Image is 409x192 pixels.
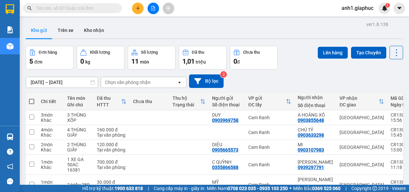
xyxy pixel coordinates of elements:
span: caret-down [396,5,402,11]
div: [GEOGRAPHIC_DATA] [340,115,384,120]
div: Khối lượng [90,50,110,55]
div: 0903855648 [298,118,324,123]
div: Người gửi [212,96,242,101]
div: MỸ [212,179,242,185]
strong: 0369 525 060 [312,186,341,191]
span: 5 [29,57,33,65]
button: Kho gửi [26,22,52,38]
div: Cam Ranh [248,182,291,187]
span: đơn [34,59,42,65]
div: Số điện thoại [298,103,333,108]
span: | [345,185,346,192]
span: ... [298,182,302,187]
div: 3 THÙNG XỐP [67,112,90,123]
div: Khác [41,118,61,123]
svg: open [177,80,182,85]
button: Đã thu1,01 triệu [179,46,227,69]
div: DIỆU [212,142,242,147]
button: aim [163,3,174,14]
div: VP gửi [248,96,286,101]
img: logo-vxr [6,4,14,14]
div: HTTT [97,102,121,107]
div: TRỊNH ĐỨC KHƯƠNG [298,177,333,187]
div: ĐC giao [340,102,379,107]
input: Tìm tên, số ĐT hoặc mã đơn [36,5,114,12]
button: file-add [148,3,159,14]
span: plus [136,6,140,11]
span: 0 [80,57,84,65]
div: Người nhận [298,95,333,100]
img: icon-new-feature [382,5,388,11]
button: caret-down [394,3,405,14]
div: Khác [41,147,61,152]
span: question-circle [7,149,13,155]
div: 30.000 đ [97,179,126,185]
div: ĐC lấy [248,102,286,107]
img: solution-icon [7,26,14,33]
span: triệu [196,59,206,65]
button: plus [132,3,144,14]
span: file-add [151,6,155,11]
div: A HOÀNG XÔ [298,112,333,118]
div: ver 1.8.138 [366,21,388,28]
div: Thu hộ [173,96,200,101]
button: Số lượng11món [128,46,176,69]
div: Khác [41,185,61,190]
div: Đã thu [192,50,204,55]
span: Hỗ trợ kỹ thuật: [82,185,143,192]
div: Tại văn phòng [97,147,126,152]
div: Tại văn phòng [97,165,126,170]
div: 2 món [41,142,61,147]
button: Trên xe [52,22,79,38]
div: [GEOGRAPHIC_DATA] [340,145,384,150]
div: 3 món [41,112,61,118]
img: warehouse-icon [7,43,14,50]
div: Cam Ranh [248,145,291,150]
div: Cam Ranh [248,162,291,167]
div: 120.000 đ [97,142,126,147]
button: Lên hàng [318,47,348,59]
div: 4 món [41,127,61,132]
span: search [27,6,32,11]
div: Chưa thu [243,50,260,55]
sup: 2 [220,71,227,78]
div: 2 triệu 280 [67,182,90,187]
div: Ghi chú [67,102,90,107]
span: notification [7,163,13,170]
sup: 1 [385,3,390,8]
div: Tại văn phòng [97,132,126,138]
div: 700.000 đ [97,159,126,165]
th: Toggle SortBy [245,93,294,110]
button: Khối lượng0kg [77,46,124,69]
div: 0905665573 [212,147,238,152]
span: 11 [131,57,139,65]
div: Số điện thoại [212,102,242,107]
div: Đơn hàng [39,50,57,55]
span: Cung cấp máy in - giấy in: [154,185,205,192]
div: 4 THÙNG GIẤY [67,127,90,138]
div: [GEOGRAPHIC_DATA] [340,130,384,135]
div: 0903969758 [212,118,238,123]
span: 1 [386,3,389,8]
span: đ [237,59,240,65]
th: Toggle SortBy [94,93,130,110]
div: Số lượng [141,50,158,55]
div: MI [298,142,333,147]
span: kg [85,59,90,65]
div: LÊ CÔNG HẬU [298,159,333,165]
div: 0939297791 [298,165,324,170]
span: message [7,178,13,184]
button: Bộ lọc [189,74,224,88]
div: Tên món [67,96,90,101]
div: 160.000 đ [97,127,126,132]
div: Khác [41,132,61,138]
button: Chưa thu0đ [230,46,278,69]
div: Chi tiết [41,99,61,104]
div: 1 XE GA 50AC 16381 [67,157,90,173]
div: [GEOGRAPHIC_DATA] [340,182,384,187]
div: 1 món [41,179,61,185]
span: Miền Bắc [293,185,341,192]
strong: 0708 023 035 - 0935 103 250 [228,186,288,191]
span: aim [166,6,171,11]
span: copyright [372,186,377,191]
